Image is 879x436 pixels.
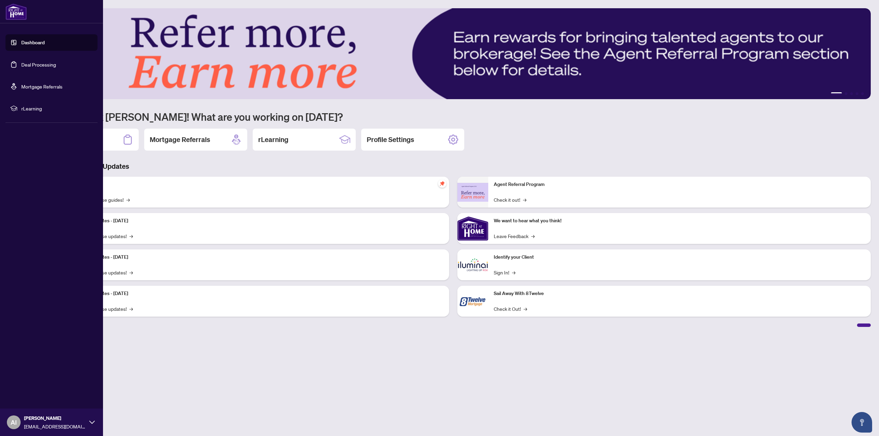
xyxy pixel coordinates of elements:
[72,181,444,188] p: Self-Help
[494,196,526,203] a: Check it out!→
[72,254,444,261] p: Platform Updates - [DATE]
[21,39,45,46] a: Dashboard
[24,414,86,422] span: [PERSON_NAME]
[438,179,446,188] span: pushpin
[512,269,515,276] span: →
[129,305,133,313] span: →
[11,417,17,427] span: AI
[494,305,527,313] a: Check it Out!→
[129,269,133,276] span: →
[523,196,526,203] span: →
[36,8,871,99] img: Slide 0
[21,83,62,90] a: Mortgage Referrals
[126,196,130,203] span: →
[36,162,871,171] h3: Brokerage & Industry Updates
[524,305,527,313] span: →
[129,232,133,240] span: →
[72,217,444,225] p: Platform Updates - [DATE]
[861,92,864,95] button: 5
[831,92,842,95] button: 1
[21,61,56,68] a: Deal Processing
[367,135,414,144] h2: Profile Settings
[850,92,853,95] button: 3
[852,412,872,433] button: Open asap
[72,290,444,297] p: Platform Updates - [DATE]
[494,254,865,261] p: Identify your Client
[856,92,858,95] button: 4
[494,232,535,240] a: Leave Feedback→
[150,135,210,144] h2: Mortgage Referrals
[494,181,865,188] p: Agent Referral Program
[457,249,488,280] img: Identify your Client
[494,290,865,297] p: Sail Away With 8Twelve
[5,3,27,20] img: logo
[845,92,847,95] button: 2
[531,232,535,240] span: →
[457,213,488,244] img: We want to hear what you think!
[258,135,288,144] h2: rLearning
[457,183,488,202] img: Agent Referral Program
[21,105,93,112] span: rLearning
[24,423,86,430] span: [EMAIL_ADDRESS][DOMAIN_NAME]
[36,110,871,123] h1: Welcome back [PERSON_NAME]! What are you working on [DATE]?
[494,269,515,276] a: Sign In!→
[457,286,488,317] img: Sail Away With 8Twelve
[494,217,865,225] p: We want to hear what you think!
